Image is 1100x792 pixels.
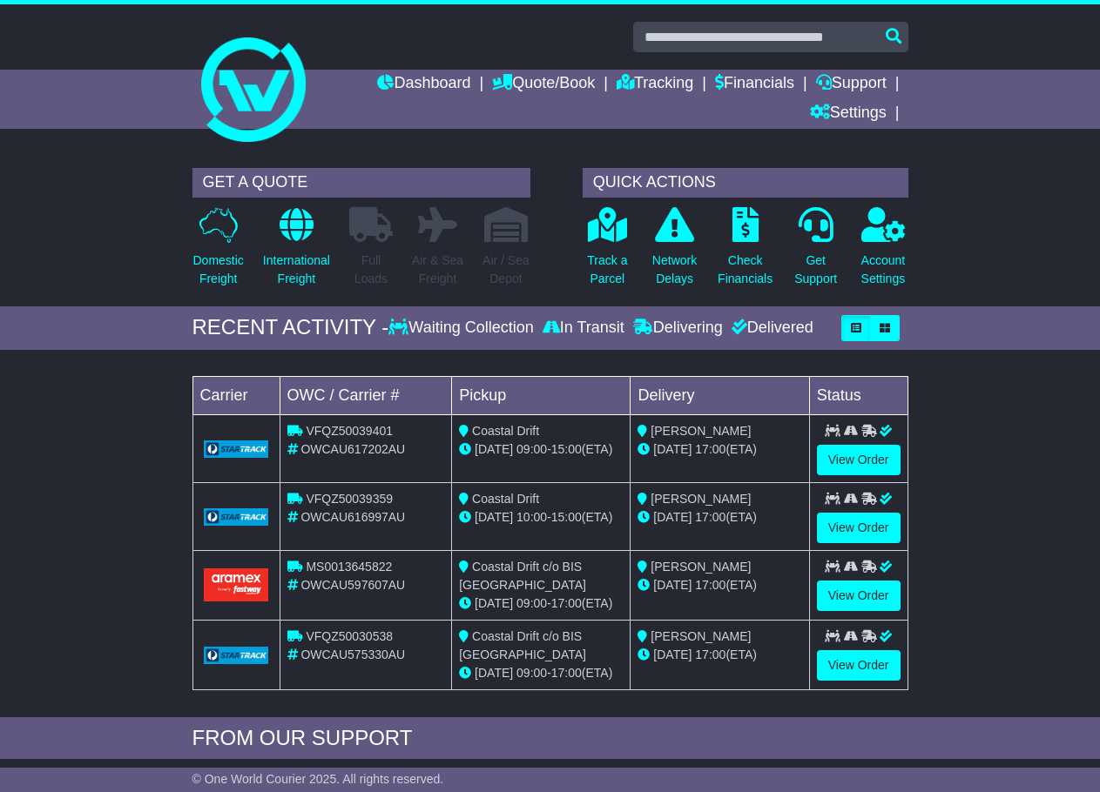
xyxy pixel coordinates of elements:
[860,206,907,298] a: AccountSettings
[516,442,547,456] span: 09:00
[192,772,444,786] span: © One World Courier 2025. All rights reserved.
[653,442,692,456] span: [DATE]
[638,646,801,664] div: (ETA)
[653,648,692,661] span: [DATE]
[459,508,623,527] div: - (ETA)
[629,319,727,338] div: Delivering
[492,70,595,99] a: Quote/Book
[192,376,280,414] td: Carrier
[472,492,539,506] span: Coastal Drift
[300,442,405,456] span: OWCAU617202AU
[809,376,908,414] td: Status
[349,252,393,288] p: Full Loads
[472,424,539,438] span: Coastal Drift
[810,99,887,129] a: Settings
[794,252,837,288] p: Get Support
[651,424,751,438] span: [PERSON_NAME]
[695,510,725,524] span: 17:00
[300,510,405,524] span: OWCAU616997AU
[617,70,693,99] a: Tracking
[695,442,725,456] span: 17:00
[459,629,586,661] span: Coastal Drift c/o BIS [GEOGRAPHIC_DATA]
[695,648,725,661] span: 17:00
[551,442,582,456] span: 15:00
[816,70,887,99] a: Support
[306,560,392,574] span: MS0013645822
[300,578,405,592] span: OWCAU597607AU
[377,70,470,99] a: Dashboard
[193,252,244,288] p: Domestic Freight
[817,445,901,475] a: View Order
[306,629,393,643] span: VFQZ50030538
[516,666,547,680] span: 09:00
[388,319,537,338] div: Waiting Collection
[651,560,751,574] span: [PERSON_NAME]
[452,376,631,414] td: Pickup
[538,319,629,338] div: In Transit
[204,568,269,601] img: Aramex.png
[306,424,393,438] span: VFQZ50039401
[653,578,692,592] span: [DATE]
[717,206,773,298] a: CheckFinancials
[516,510,547,524] span: 10:00
[695,578,725,592] span: 17:00
[651,206,698,298] a: NetworkDelays
[793,206,838,298] a: GetSupport
[475,510,513,524] span: [DATE]
[262,206,331,298] a: InternationalFreight
[817,650,901,681] a: View Order
[459,440,623,459] div: - (ETA)
[280,376,452,414] td: OWC / Carrier #
[306,492,393,506] span: VFQZ50039359
[817,513,901,543] a: View Order
[192,206,245,298] a: DomesticFreight
[583,168,908,198] div: QUICK ACTIONS
[653,510,692,524] span: [DATE]
[516,596,547,610] span: 09:00
[263,252,330,288] p: International Freight
[475,442,513,456] span: [DATE]
[817,581,901,611] a: View Order
[459,594,623,613] div: - (ETA)
[192,726,908,751] div: FROM OUR SUPPORT
[551,510,582,524] span: 15:00
[204,647,269,664] img: GetCarrierServiceLogo
[204,440,269,458] img: GetCarrierServiceLogo
[192,168,530,198] div: GET A QUOTE
[638,508,801,527] div: (ETA)
[587,252,627,288] p: Track a Parcel
[412,252,463,288] p: Air & Sea Freight
[638,576,801,594] div: (ETA)
[483,252,530,288] p: Air / Sea Depot
[715,70,794,99] a: Financials
[586,206,628,298] a: Track aParcel
[652,252,697,288] p: Network Delays
[475,666,513,680] span: [DATE]
[718,252,773,288] p: Check Financials
[638,440,801,459] div: (ETA)
[459,560,586,592] span: Coastal Drift c/o BIS [GEOGRAPHIC_DATA]
[727,319,813,338] div: Delivered
[300,648,405,661] span: OWCAU575330AU
[651,492,751,506] span: [PERSON_NAME]
[204,508,269,526] img: GetCarrierServiceLogo
[551,596,582,610] span: 17:00
[861,252,906,288] p: Account Settings
[651,629,751,643] span: [PERSON_NAME]
[192,315,389,340] div: RECENT ACTIVITY -
[475,596,513,610] span: [DATE]
[459,664,623,682] div: - (ETA)
[631,376,809,414] td: Delivery
[551,666,582,680] span: 17:00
